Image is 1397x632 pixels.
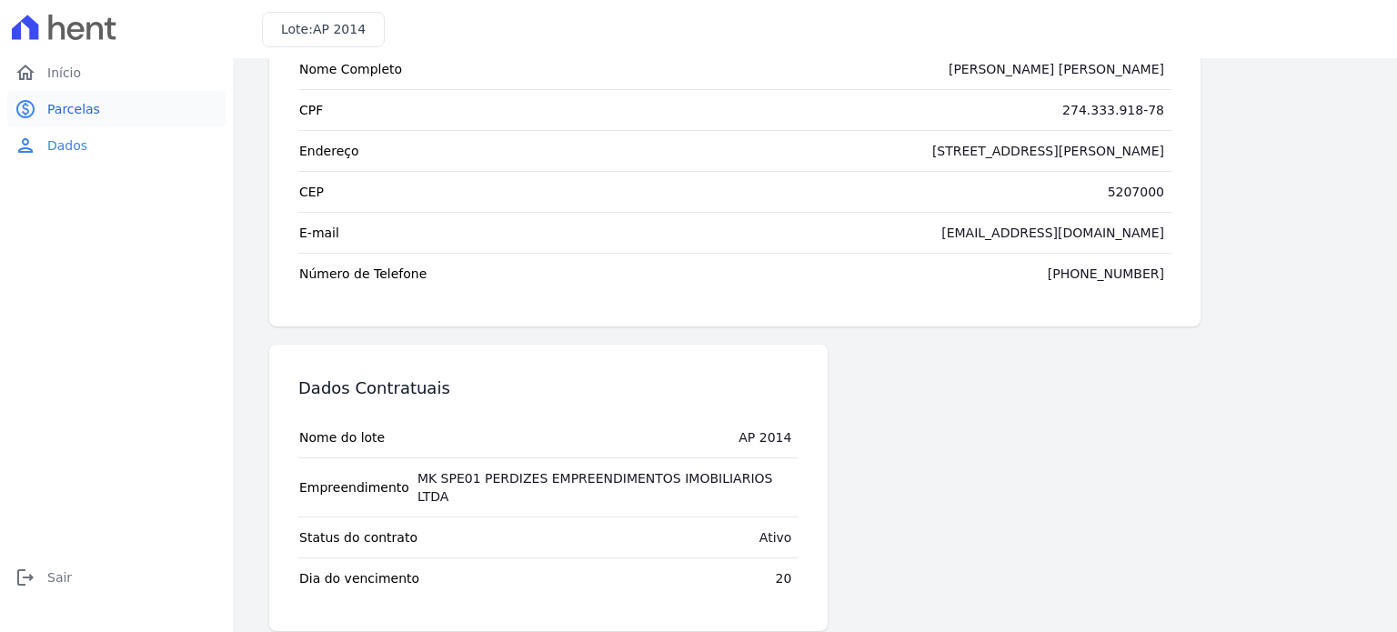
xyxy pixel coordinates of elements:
span: Empreendimento [299,469,409,506]
span: Status do contrato [299,528,417,547]
span: Nome do lote [299,428,385,446]
div: [PHONE_NUMBER] [1048,265,1164,283]
a: logoutSair [7,559,226,596]
div: 274.333.918-78 [1062,101,1164,119]
i: person [15,135,36,156]
div: AP 2014 [739,428,791,446]
h3: Dados Contratuais [298,377,450,399]
span: Nome Completo [299,60,402,78]
div: [EMAIL_ADDRESS][DOMAIN_NAME] [941,224,1164,242]
span: Dia do vencimento [299,569,419,587]
a: paidParcelas [7,91,226,127]
span: Dados [47,136,87,155]
div: Ativo [759,528,792,547]
a: homeInício [7,55,226,91]
span: E-mail [299,224,339,242]
div: [PERSON_NAME] [PERSON_NAME] [949,60,1164,78]
span: Endereço [299,142,359,160]
a: personDados [7,127,226,164]
i: logout [15,567,36,588]
i: home [15,62,36,84]
span: Número de Telefone [299,265,427,283]
span: CEP [299,183,324,201]
i: paid [15,98,36,120]
span: Sair [47,568,72,587]
span: Início [47,64,81,82]
span: CPF [299,101,323,119]
div: 20 [776,569,792,587]
h3: Lote: [281,20,366,39]
div: [STREET_ADDRESS][PERSON_NAME] [932,142,1164,160]
div: MK SPE01 PERDIZES EMPREENDIMENTOS IMOBILIARIOS LTDA [417,469,792,506]
div: 5207000 [1108,183,1164,201]
span: Parcelas [47,100,100,118]
span: AP 2014 [313,22,366,36]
